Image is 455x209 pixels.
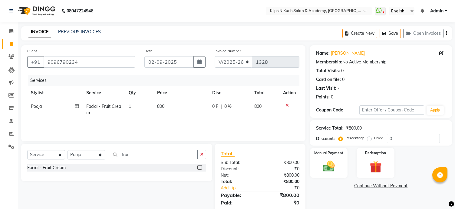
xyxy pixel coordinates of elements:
button: +91 [27,56,44,68]
img: _gift.svg [366,159,385,174]
img: logo [15,2,57,19]
div: No Active Membership [316,59,446,65]
label: Invoice Number [215,48,241,54]
label: Percentage [345,135,365,141]
div: Last Visit: [316,85,336,92]
label: Redemption [365,150,386,156]
div: 0 [341,68,344,74]
a: Continue Without Payment [311,183,451,189]
span: 800 [157,104,164,109]
span: 0 F [212,103,218,110]
iframe: chat widget [430,185,449,203]
button: Save [380,29,401,38]
span: Total [221,150,235,157]
div: Paid: [216,199,260,206]
div: Coupon Code [316,107,359,113]
input: Search by Name/Mobile/Email/Code [44,56,135,68]
input: Search or Scan [110,150,198,159]
input: Enter Offer / Coupon Code [359,105,424,115]
th: Service [83,86,125,100]
div: ₹800.00 [260,191,304,199]
button: Create New [342,29,377,38]
label: Date [144,48,153,54]
img: _cash.svg [319,159,338,173]
div: ₹0 [260,166,304,172]
div: Facial - Fruit Cream [27,165,66,171]
button: Open Invoices [403,29,443,38]
div: Name: [316,50,330,56]
div: 0 [331,94,333,100]
a: INVOICE [28,27,51,37]
th: Stylist [27,86,83,100]
th: Action [279,86,299,100]
div: ₹800.00 [346,125,362,131]
span: | [221,103,222,110]
th: Price [153,86,209,100]
div: Discount: [216,166,260,172]
div: Membership: [316,59,342,65]
span: Admin [430,8,443,14]
div: ₹800.00 [260,159,304,166]
a: [PERSON_NAME] [331,50,365,56]
div: Services [28,75,304,86]
div: ₹800.00 [260,172,304,178]
div: ₹0 [260,199,304,206]
div: Service Total: [316,125,344,131]
div: ₹0 [267,185,304,191]
span: 1 [129,104,131,109]
label: Manual Payment [314,150,343,156]
button: Apply [427,106,444,115]
div: Payable: [216,191,260,199]
th: Total [251,86,279,100]
div: 0 [342,76,345,83]
label: Client [27,48,37,54]
span: 0 % [224,103,232,110]
span: 800 [254,104,262,109]
div: - [338,85,339,92]
div: Total: [216,178,260,185]
div: ₹800.00 [260,178,304,185]
div: Net: [216,172,260,178]
div: Sub Total: [216,159,260,166]
div: Points: [316,94,330,100]
div: Total Visits: [316,68,340,74]
span: Facial - Fruit Cream [86,104,121,115]
label: Fixed [374,135,383,141]
th: Qty [125,86,153,100]
div: Discount: [316,136,335,142]
a: PREVIOUS INVOICES [58,29,101,34]
div: Card on file: [316,76,341,83]
span: Pooja [31,104,42,109]
b: 08047224946 [67,2,93,19]
th: Disc [209,86,251,100]
a: Add Tip [216,185,267,191]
